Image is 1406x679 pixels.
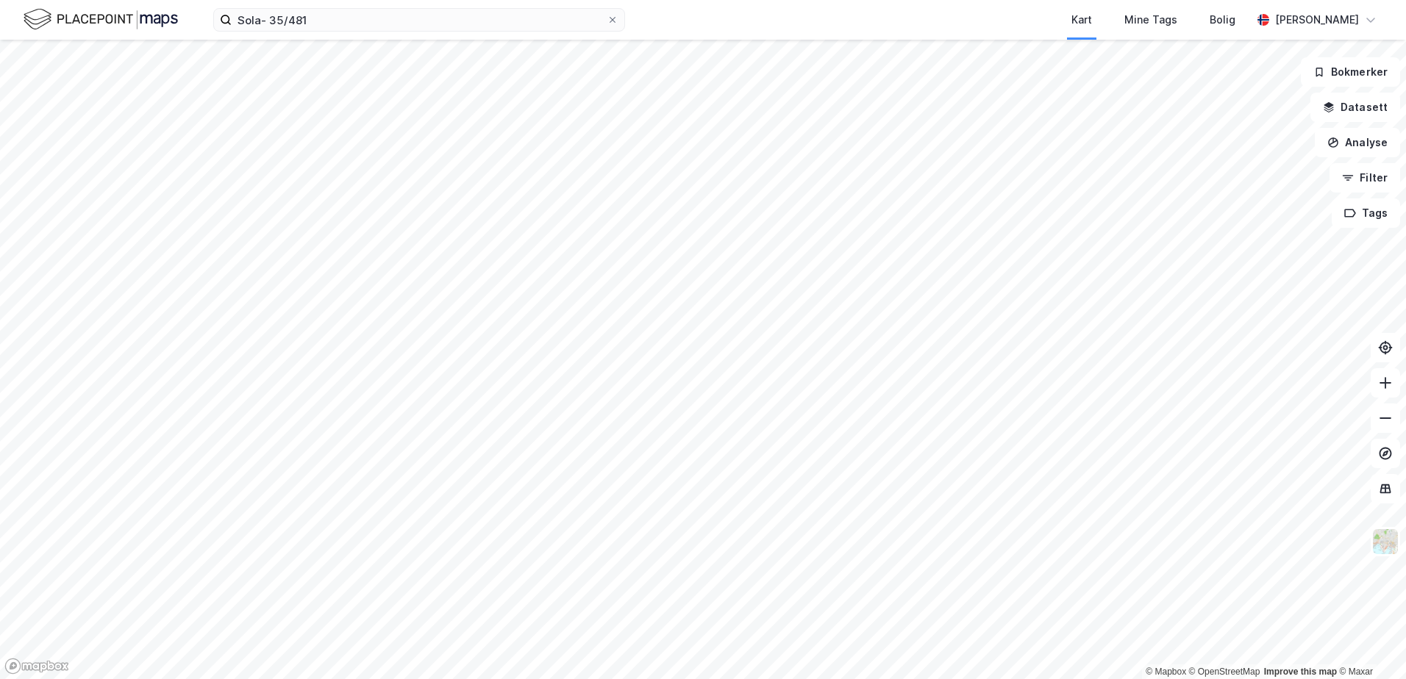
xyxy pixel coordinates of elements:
[24,7,178,32] img: logo.f888ab2527a4732fd821a326f86c7f29.svg
[1146,667,1186,677] a: Mapbox
[1332,198,1400,228] button: Tags
[232,9,607,31] input: Søk på adresse, matrikkel, gårdeiere, leietakere eller personer
[1330,163,1400,193] button: Filter
[1124,11,1177,29] div: Mine Tags
[1310,93,1400,122] button: Datasett
[1189,667,1260,677] a: OpenStreetMap
[1332,608,1406,679] iframe: Chat Widget
[1315,128,1400,157] button: Analyse
[1264,667,1337,677] a: Improve this map
[1371,528,1399,556] img: Z
[4,658,69,675] a: Mapbox homepage
[1210,11,1235,29] div: Bolig
[1071,11,1092,29] div: Kart
[1301,57,1400,87] button: Bokmerker
[1275,11,1359,29] div: [PERSON_NAME]
[1332,608,1406,679] div: Kontrollprogram for chat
